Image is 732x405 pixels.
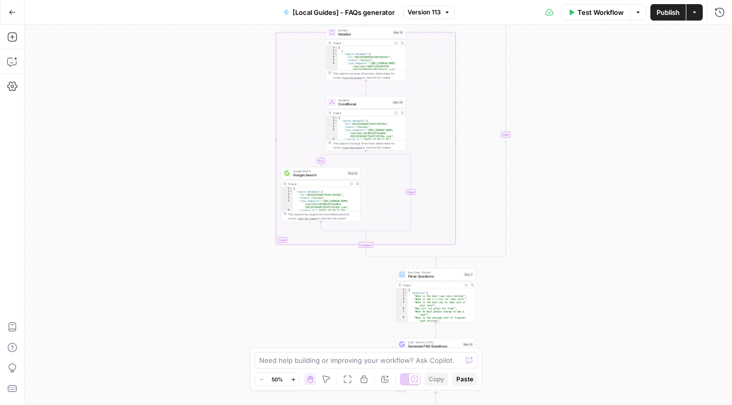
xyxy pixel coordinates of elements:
[272,375,283,383] span: 50%
[281,196,293,199] div: 4
[452,373,477,386] button: Paste
[326,59,338,62] div: 5
[650,4,686,21] button: Publish
[408,8,441,17] span: Version 113
[321,222,366,233] g: Edge from step_22 to step_20-conditional-end
[403,6,455,19] button: Version 113
[396,268,475,323] div: Run Code · PythonParse QuestionsStep 3Output{ "question":[ "What is the best lawn care routine?",...
[365,81,367,96] g: Edge from step_15 to step_20
[326,125,338,128] div: 4
[277,4,401,21] button: [Local Guides] - FAQs generator
[404,291,408,294] span: Toggle code folding, rows 2 through 40
[392,100,403,105] div: Step 20
[396,291,408,294] div: 2
[396,294,408,298] div: 3
[326,128,338,138] div: 5
[326,26,406,81] div: LoopIterationIterationStep 15Output[ { "search_metadata":{ "id":"6811932083655c99f320c61f", "stat...
[435,323,436,338] g: Edge from step_3 to step_81
[463,342,473,347] div: Step 81
[326,138,338,141] div: 6
[396,301,408,307] div: 5
[326,49,338,52] div: 2
[326,46,338,49] div: 1
[293,7,395,17] span: [Local Guides] - FAQs generator
[393,30,403,35] div: Step 15
[333,111,392,115] div: Output
[408,270,461,274] span: Run Code · Python
[365,10,436,26] g: Edge from step_13 to step_15
[326,242,406,248] div: Complete
[338,32,391,37] span: Iteration
[298,217,317,220] span: Copy the output
[338,28,391,32] span: Iteration
[288,182,346,186] div: Output
[326,122,338,125] div: 3
[281,199,293,209] div: 5
[326,62,338,71] div: 6
[347,171,358,176] div: Step 22
[281,209,293,212] div: 6
[326,96,406,151] div: ConditionConditionalStep 20Output{ "search_metadata":{ "id":"681193364b6778c0ff207d2e", "status":...
[396,288,408,291] div: 1
[408,344,460,349] span: Generate FAQ Questions
[281,190,293,193] div: 2
[335,116,338,119] span: Toggle code folding, rows 1 through 78
[456,375,473,384] span: Paste
[429,375,444,384] span: Copy
[335,49,338,52] span: Toggle code folding, rows 2 through 97
[396,322,408,328] div: 9
[335,46,338,49] span: Toggle code folding, rows 1 through 98
[335,52,338,56] span: Toggle code folding, rows 3 through 12
[333,141,403,150] div: This output is too large & has been abbreviated for review. to view the full content.
[577,7,624,17] span: Test Workflow
[326,56,338,59] div: 4
[403,283,461,287] div: Output
[320,151,366,167] g: Edge from step_20 to step_22
[425,373,448,386] button: Copy
[358,242,373,248] div: Complete
[396,338,475,393] div: LLM · Gemini 2.5 ProGenerate FAQ QuestionsStep 81Output[ "What is a good lawn care schedule?", "W...
[404,288,408,291] span: Toggle code folding, rows 1 through 80
[396,316,408,322] div: 8
[333,41,392,45] div: Output
[326,116,338,119] div: 1
[326,119,338,122] div: 2
[366,151,411,233] g: Edge from step_20 to step_20-conditional-end
[293,169,345,173] span: Google Search
[288,212,358,220] div: This output is too large & has been abbreviated for review. to view the full content.
[342,146,362,149] span: Copy the output
[436,10,506,260] g: Edge from step_13 to step_13-conditional-end
[338,102,390,107] span: Conditional
[326,52,338,56] div: 3
[290,187,293,190] span: Toggle code folding, rows 1 through 78
[464,272,473,277] div: Step 3
[562,4,630,21] button: Test Workflow
[281,187,293,190] div: 1
[342,76,362,79] span: Copy the output
[335,119,338,122] span: Toggle code folding, rows 2 through 11
[281,193,293,196] div: 3
[338,98,390,102] span: Condition
[396,310,408,316] div: 7
[408,340,460,344] span: LLM · Gemini 2.5 Pro
[281,167,361,222] div: Google SearchGoogle SearchStep 22Output{ "search_metadata":{ "id":"681193364b6778c0ff207d2e", "st...
[435,259,436,268] g: Edge from step_13-conditional-end to step_3
[408,274,461,279] span: Parse Questions
[290,190,293,193] span: Toggle code folding, rows 2 through 11
[396,307,408,310] div: 6
[657,7,680,17] span: Publish
[293,173,345,178] span: Google Search
[333,71,403,80] div: This output is too large & has been abbreviated for review. to view the full content.
[396,298,408,301] div: 4
[366,248,436,260] g: Edge from step_15-iteration-end to step_13-conditional-end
